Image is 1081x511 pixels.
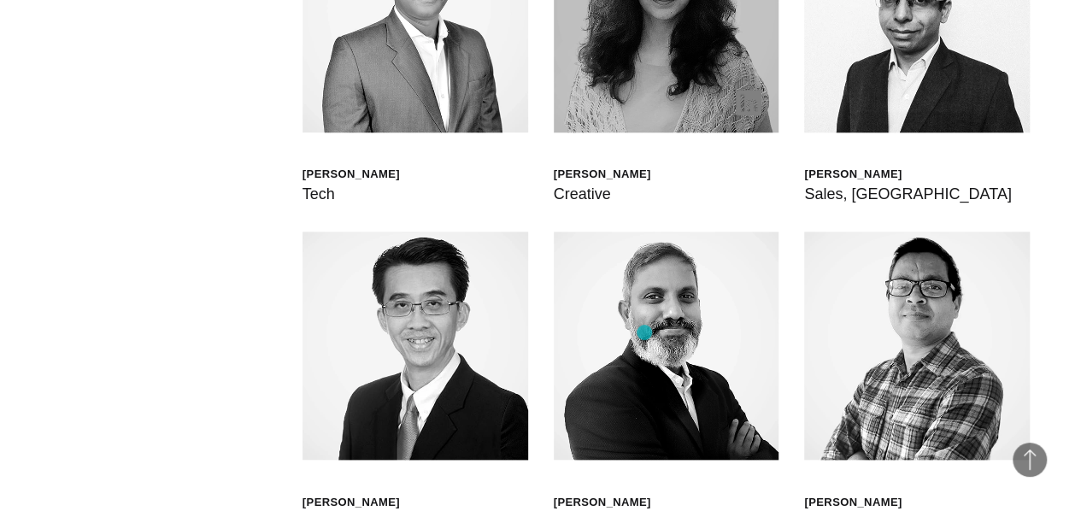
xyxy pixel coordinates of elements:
[804,232,1030,460] img: Bharat Shah
[554,167,651,181] div: [PERSON_NAME]
[303,495,400,509] div: [PERSON_NAME]
[804,182,1011,206] div: Sales, [GEOGRAPHIC_DATA]
[804,167,1011,181] div: [PERSON_NAME]
[1013,443,1047,477] button: Back to Top
[303,167,400,181] div: [PERSON_NAME]
[804,495,902,509] div: [PERSON_NAME]
[303,182,400,206] div: Tech
[554,495,651,509] div: [PERSON_NAME]
[554,182,651,206] div: Creative
[554,232,779,460] img: Balasubramanian S.
[736,90,761,115] img: linkedin-born.png
[303,232,528,460] img: Bernard Ong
